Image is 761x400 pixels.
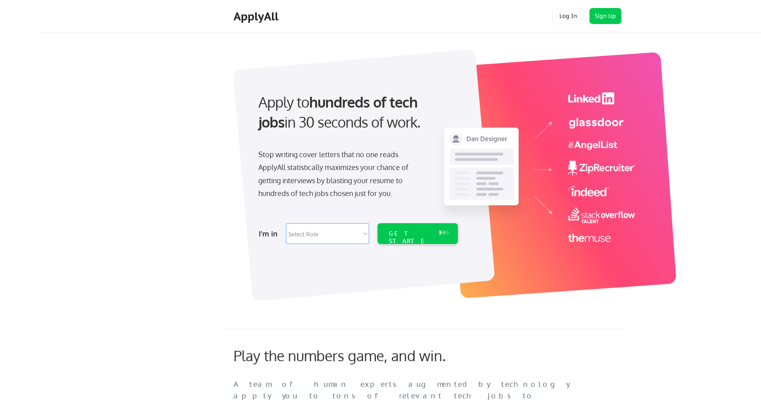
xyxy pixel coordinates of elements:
div: Stop writing cover letters that no one reads. ApplyAll statistically maximizes your chance of get... [258,148,423,200]
button: Log In [552,8,584,24]
div: ApplyAll [234,10,281,23]
div: Apply to in 30 seconds of work. [258,92,455,132]
button: Sign Up [589,8,621,24]
div: Play the numbers game, and win. [234,347,481,364]
div: I'm in [259,227,281,240]
div: GET STARTED [389,230,431,253]
strong: hundreds of tech jobs [258,93,421,131]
